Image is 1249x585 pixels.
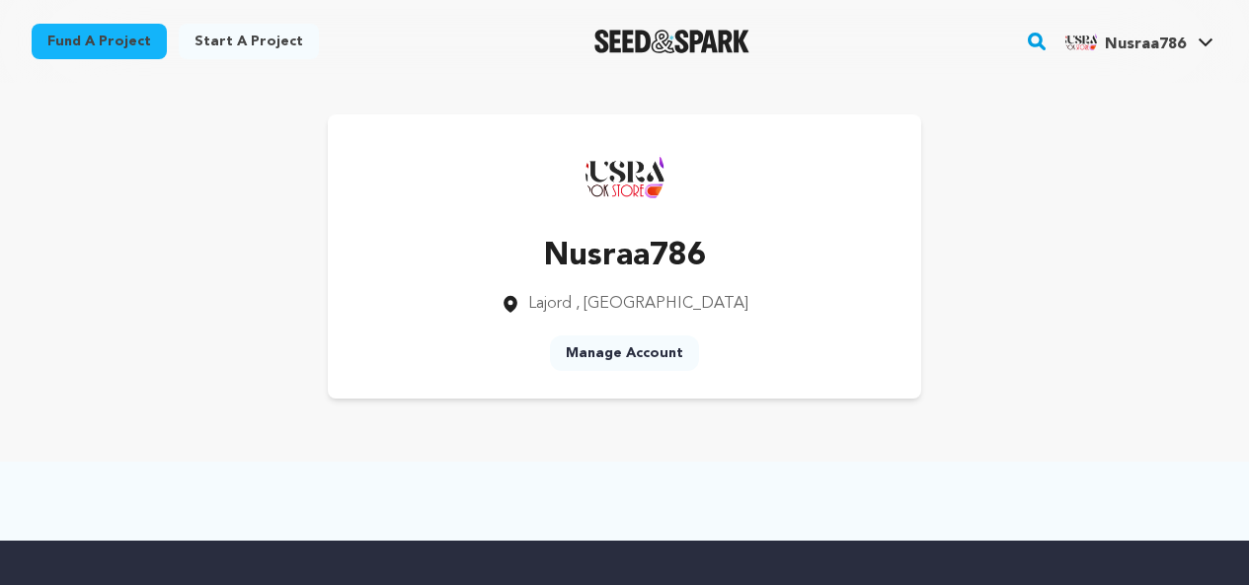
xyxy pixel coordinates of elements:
div: Nusraa786's Profile [1065,25,1186,56]
span: Lajord [528,296,572,312]
a: Nusraa786's Profile [1061,21,1217,56]
img: Seed&Spark Logo Dark Mode [594,30,749,53]
img: https://seedandspark-static.s3.us-east-2.amazonaws.com/images/User/002/288/614/medium/e8c4da9dfda... [585,134,664,213]
p: Nusraa786 [501,233,748,280]
a: Seed&Spark Homepage [594,30,749,53]
a: Fund a project [32,24,167,59]
img: e8c4da9dfda19e7c.png [1065,25,1097,56]
a: Manage Account [550,335,699,371]
a: Start a project [179,24,319,59]
span: , [GEOGRAPHIC_DATA] [576,296,748,312]
span: Nusraa786 [1105,37,1186,52]
span: Nusraa786's Profile [1061,21,1217,62]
